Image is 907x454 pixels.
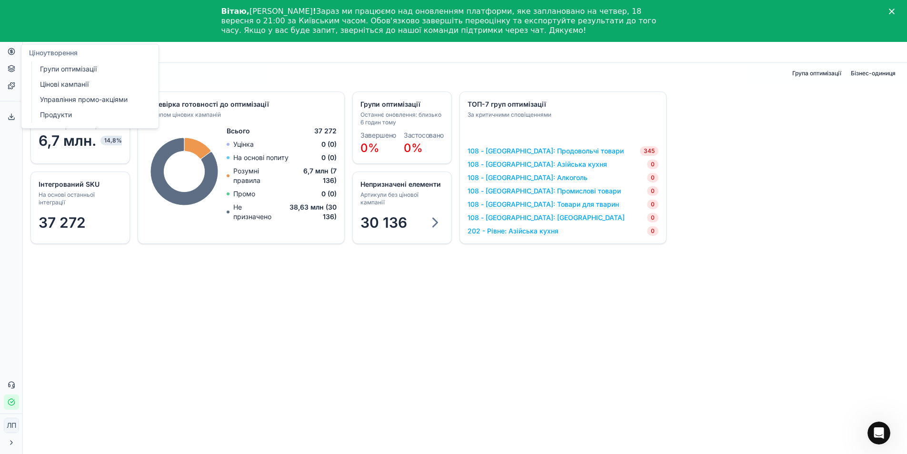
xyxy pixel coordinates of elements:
[36,62,147,76] a: Групи оптимізації
[40,80,89,88] font: Цінові кампанії
[221,7,249,16] font: Вітаю,
[468,200,619,208] font: 108 - [GEOGRAPHIC_DATA]: Товари для тварин
[4,418,19,433] button: ЛП
[29,49,78,57] font: Ціноутворення
[249,7,313,16] font: [PERSON_NAME]
[221,7,657,35] font: Зараз ми працюємо над оновленням платформи, яке заплановано на четвер, 18 вересня о 21:00 за Київ...
[233,167,260,184] font: Розумні правила
[468,173,588,182] font: 108 - [GEOGRAPHIC_DATA]: Алкоголь
[468,213,625,222] a: 108 - [GEOGRAPHIC_DATA]: [GEOGRAPHIC_DATA]
[468,227,558,235] font: 202 - Рівне: Азійська кухня
[146,100,269,108] font: Перевірка готовності до оптимізації
[39,132,97,149] font: 6,7 млн.
[321,190,337,198] font: 0 (0)
[889,9,898,14] div: Закрити
[39,191,95,206] font: На основі останньої інтеграції
[651,214,655,221] font: 0
[867,422,890,444] iframe: Живий чат у інтеркомі
[289,203,337,221] font: 38,63 млн (30 136)
[40,65,97,73] font: Групи оптимізації
[788,68,845,79] button: Група оптимізації
[360,111,441,126] font: Останнє оновлення: близько 6 годин тому
[651,227,655,234] font: 0
[468,187,621,195] font: 108 - [GEOGRAPHIC_DATA]: Промислові товари
[468,160,607,168] font: 108 - [GEOGRAPHIC_DATA]: Азійська кухня
[651,187,655,194] font: 0
[468,226,558,236] a: 202 - Рівне: Азійська кухня
[321,153,337,161] font: 0 (0)
[468,213,625,222] font: 108 - [GEOGRAPHIC_DATA]: [GEOGRAPHIC_DATA]
[233,140,254,148] font: Уцінка
[847,68,899,79] button: Бізнес-одиниця
[644,147,655,154] font: 345
[468,100,546,108] font: ТОП-7 груп оптимізації
[468,173,588,182] a: 108 - [GEOGRAPHIC_DATA]: Алкоголь
[792,70,841,77] font: Група оптимізації
[360,180,441,188] font: Непризначені елементи
[233,153,289,161] font: На основі попиту
[36,93,147,106] a: Управління промо-акціями
[468,160,607,169] a: 108 - [GEOGRAPHIC_DATA]: Азійська кухня
[39,214,86,231] font: 37 272
[227,127,250,135] font: Всього
[468,111,551,118] font: За критичними сповіщеннями
[303,167,337,184] font: 6,7 млн ​​(7 136)
[360,141,379,155] font: 0%
[233,203,271,221] font: Не призначено
[651,201,655,208] font: 0
[360,131,396,139] font: Завершено
[39,180,100,188] font: Інтегрований SKU
[360,214,407,231] font: 30 136
[313,7,316,16] font: !
[36,108,147,121] a: Продукти
[360,100,420,108] font: Групи оптимізації
[851,70,896,77] font: Бізнес-одиниця
[468,147,624,155] font: 108 - [GEOGRAPHIC_DATA]: Продовольчі товари
[651,174,655,181] font: 0
[468,200,619,209] a: 108 - [GEOGRAPHIC_DATA]: Товари для тварин
[146,111,221,118] font: За типом цінових кампаній
[40,95,128,103] font: Управління промо-акціями
[404,131,444,139] font: Застосовано
[7,421,16,429] font: ЛП
[468,186,621,196] a: 108 - [GEOGRAPHIC_DATA]: Промислові товари
[36,78,147,91] a: Цінові кампанії
[468,146,624,156] a: 108 - [GEOGRAPHIC_DATA]: Продовольчі товари
[104,137,122,144] font: 14,8%
[233,190,255,198] font: Промо
[40,111,72,119] font: Продукти
[651,161,655,168] font: 0
[321,140,337,148] font: 0 (0)
[360,191,419,206] font: Артикули без цінової кампанії
[314,127,337,135] font: 37 272
[404,141,423,155] font: 0%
